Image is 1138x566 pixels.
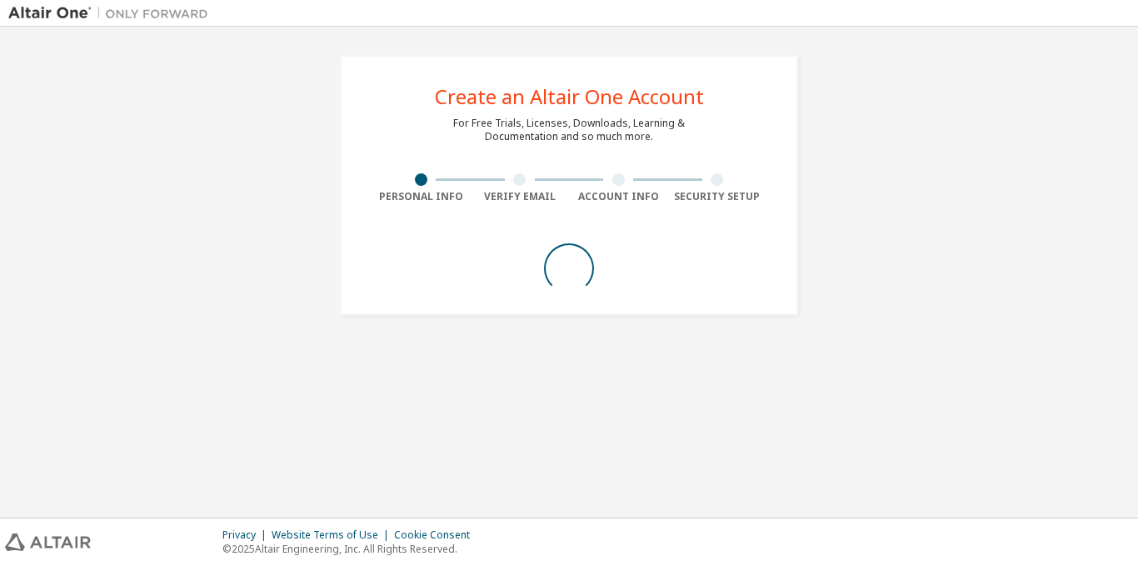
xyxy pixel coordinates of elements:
[222,528,272,542] div: Privacy
[222,542,480,556] p: © 2025 Altair Engineering, Inc. All Rights Reserved.
[453,117,685,143] div: For Free Trials, Licenses, Downloads, Learning & Documentation and so much more.
[372,190,471,203] div: Personal Info
[394,528,480,542] div: Cookie Consent
[5,533,91,551] img: altair_logo.svg
[668,190,767,203] div: Security Setup
[471,190,570,203] div: Verify Email
[435,87,704,107] div: Create an Altair One Account
[272,528,394,542] div: Website Terms of Use
[569,190,668,203] div: Account Info
[8,5,217,22] img: Altair One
